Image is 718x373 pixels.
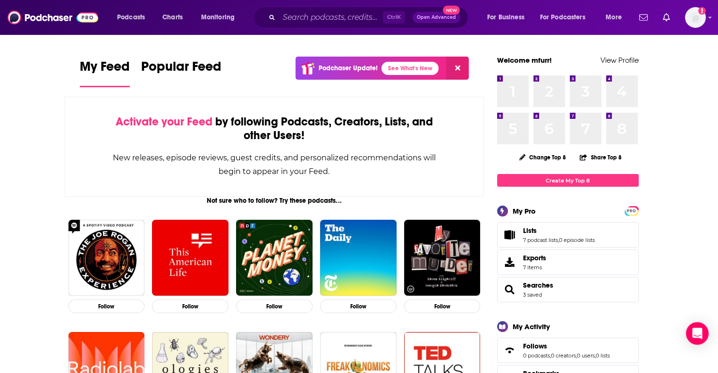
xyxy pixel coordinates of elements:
[523,254,546,262] span: Exports
[500,344,519,357] a: Follows
[595,352,596,359] span: ,
[112,115,437,142] div: by following Podcasts, Creators, Lists, and other Users!
[112,151,437,178] div: New releases, episode reviews, guest credits, and personalized recommendations will begin to appe...
[68,220,145,296] img: The Joe Rogan Experience
[685,7,706,28] span: Logged in as mfurr
[320,299,397,313] button: Follow
[141,58,221,80] span: Popular Feed
[523,342,547,350] span: Follows
[194,10,247,25] button: open menu
[497,56,552,65] a: Welcome mfurr!
[685,7,706,28] button: Show profile menu
[262,7,477,28] div: Search podcasts, credits, & more...
[686,322,709,345] div: Open Intercom Messenger
[523,352,550,359] a: 0 podcasts
[534,10,599,25] button: open menu
[500,283,519,296] a: Searches
[404,220,481,296] img: My Favorite Murder with Karen Kilgariff and Georgia Hardstark
[110,10,157,25] button: open menu
[497,174,639,187] a: Create My Top 8
[236,220,313,296] img: Planet Money
[443,6,460,15] span: New
[156,10,188,25] a: Charts
[635,9,651,25] a: Show notifications dropdown
[80,58,130,87] a: My Feed
[513,322,550,331] div: My Activity
[383,11,405,24] span: Ctrl K
[497,338,639,363] span: Follows
[626,207,637,215] span: PRO
[523,226,537,235] span: Lists
[116,115,212,129] span: Activate your Feed
[523,291,542,298] a: 3 saved
[141,58,221,87] a: Popular Feed
[152,220,228,296] img: This American Life
[162,11,183,24] span: Charts
[523,342,610,350] a: Follows
[500,228,519,241] a: Lists
[558,237,559,243] span: ,
[65,197,484,205] div: Not sure who to follow? Try these podcasts...
[514,151,572,163] button: Change Top 8
[68,299,145,313] button: Follow
[513,207,536,216] div: My Pro
[481,10,536,25] button: open menu
[80,58,130,80] span: My Feed
[523,237,558,243] a: 7 podcast lists
[117,11,145,24] span: Podcasts
[417,15,456,20] span: Open Advanced
[487,11,524,24] span: For Business
[497,222,639,248] span: Lists
[381,62,439,75] a: See What's New
[413,12,460,23] button: Open AdvancedNew
[599,10,634,25] button: open menu
[319,64,378,72] p: Podchaser Update!
[497,249,639,275] a: Exports
[626,207,637,214] a: PRO
[279,10,383,25] input: Search podcasts, credits, & more...
[576,352,577,359] span: ,
[523,264,546,271] span: 7 items
[577,352,595,359] a: 0 users
[152,299,228,313] button: Follow
[500,256,519,269] span: Exports
[550,352,551,359] span: ,
[659,9,674,25] a: Show notifications dropdown
[579,148,622,166] button: Share Top 8
[606,11,622,24] span: More
[236,299,313,313] button: Follow
[596,352,610,359] a: 0 lists
[685,7,706,28] img: User Profile
[551,352,576,359] a: 0 creators
[600,56,639,65] a: View Profile
[540,11,585,24] span: For Podcasters
[497,277,639,302] span: Searches
[698,7,706,15] svg: Add a profile image
[559,237,595,243] a: 0 episode lists
[320,220,397,296] img: The Daily
[404,299,481,313] button: Follow
[523,226,595,235] a: Lists
[523,281,553,290] a: Searches
[201,11,235,24] span: Monitoring
[8,8,98,26] img: Podchaser - Follow, Share and Rate Podcasts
